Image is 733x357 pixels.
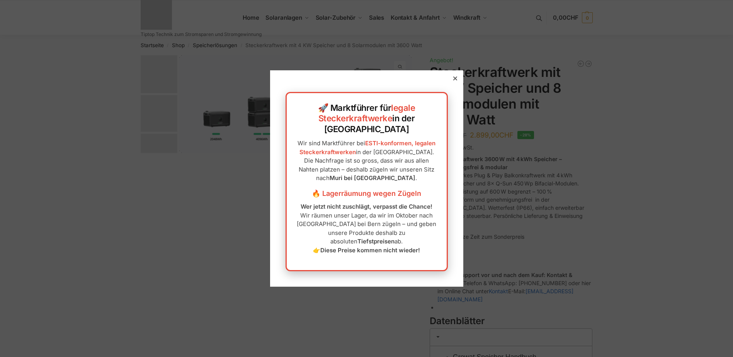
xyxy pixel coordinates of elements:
p: Wir sind Marktführer bei in der [GEOGRAPHIC_DATA]. Die Nachfrage ist so gross, dass wir aus allen... [294,139,439,183]
p: Wir räumen unser Lager, da wir im Oktober nach [GEOGRAPHIC_DATA] bei Bern zügeln – und geben unse... [294,202,439,255]
a: ESTI-konformen, legalen Steckerkraftwerken [299,139,436,156]
h3: 🔥 Lagerräumung wegen Zügeln [294,189,439,199]
h2: 🚀 Marktführer für in der [GEOGRAPHIC_DATA] [294,103,439,135]
strong: Muri bei [GEOGRAPHIC_DATA] [330,174,415,182]
strong: Tiefstpreisen [357,238,395,245]
strong: Diese Preise kommen nicht wieder! [320,246,420,254]
a: legale Steckerkraftwerke [318,103,415,124]
strong: Wer jetzt nicht zuschlägt, verpasst die Chance! [301,203,432,210]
